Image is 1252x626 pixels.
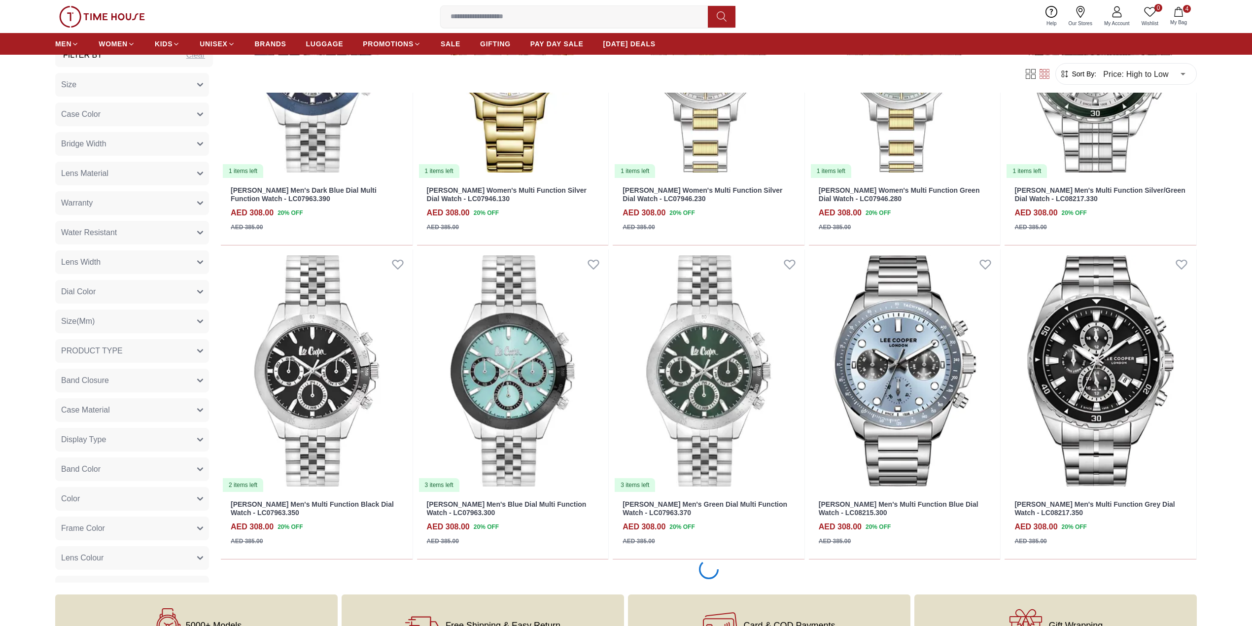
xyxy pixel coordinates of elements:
[55,280,209,304] button: Dial Color
[61,256,101,268] span: Lens Width
[221,249,413,492] img: Lee Cooper Men's Multi Function Black Dial Watch - LC07963.350
[61,345,123,357] span: PRODUCT TYPE
[427,500,587,517] a: [PERSON_NAME] Men's Blue Dial Multi Function Watch - LC07963.300
[1164,5,1193,28] button: 4My Bag
[55,310,209,333] button: Size(Mm)
[61,138,106,150] span: Bridge Width
[231,537,263,546] div: AED 385.00
[866,522,891,531] span: 20 % OFF
[603,35,656,53] a: [DATE] DEALS
[61,79,76,91] span: Size
[63,49,103,61] h3: Filter By
[61,286,96,298] span: Dial Color
[61,493,80,505] span: Color
[603,39,656,49] span: [DATE] DEALS
[363,39,414,49] span: PROMOTIONS
[427,207,470,219] h4: AED 308.00
[61,434,106,446] span: Display Type
[669,522,695,531] span: 20 % OFF
[623,500,787,517] a: [PERSON_NAME] Men's Green Dial Multi Function Watch - LC07963.370
[231,500,394,517] a: [PERSON_NAME] Men's Multi Function Black Dial Watch - LC07963.350
[669,209,695,217] span: 20 % OFF
[55,546,209,570] button: Lens Colour
[427,186,587,203] a: [PERSON_NAME] Women's Multi Function Silver Dial Watch - LC07946.130
[615,164,655,178] div: 1 items left
[623,537,655,546] div: AED 385.00
[55,339,209,363] button: PRODUCT TYPE
[223,164,263,178] div: 1 items left
[231,223,263,232] div: AED 385.00
[819,500,978,517] a: [PERSON_NAME] Men's Multi Function Blue Dial Watch - LC08215.300
[623,223,655,232] div: AED 385.00
[55,132,209,156] button: Bridge Width
[61,522,105,534] span: Frame Color
[61,404,110,416] span: Case Material
[200,35,235,53] a: UNISEX
[61,463,101,475] span: Band Color
[623,186,782,203] a: [PERSON_NAME] Women's Multi Function Silver Dial Watch - LC07946.230
[221,249,413,492] a: Lee Cooper Men's Multi Function Black Dial Watch - LC07963.3502 items left
[61,197,93,209] span: Warranty
[427,521,470,533] h4: AED 308.00
[59,6,145,28] img: ...
[623,207,665,219] h4: AED 308.00
[417,249,609,492] a: Lee Cooper Men's Blue Dial Multi Function Watch - LC07963.3003 items left
[1014,521,1057,533] h4: AED 308.00
[99,35,135,53] a: WOMEN
[99,39,128,49] span: WOMEN
[231,207,274,219] h4: AED 308.00
[61,552,104,564] span: Lens Colour
[55,103,209,126] button: Case Color
[480,35,511,53] a: GIFTING
[55,221,209,244] button: Water Resistant
[231,186,377,203] a: [PERSON_NAME] Men's Dark Blue Dial Multi Function Watch - LC07963.390
[1183,5,1191,13] span: 4
[278,522,303,531] span: 20 % OFF
[61,108,101,120] span: Case Color
[1014,223,1046,232] div: AED 385.00
[61,227,117,239] span: Water Resistant
[441,35,460,53] a: SALE
[480,39,511,49] span: GIFTING
[223,478,263,492] div: 2 items left
[61,582,109,593] span: Frame Colour
[809,249,1001,492] a: Lee Cooper Men's Multi Function Blue Dial Watch - LC08215.300
[1005,249,1196,492] img: Lee Cooper Men's Multi Function Grey Dial Watch - LC08217.350
[1138,20,1162,27] span: Wishlist
[866,209,891,217] span: 20 % OFF
[1062,522,1087,531] span: 20 % OFF
[819,521,862,533] h4: AED 308.00
[55,35,79,53] a: MEN
[1096,60,1192,88] div: Price: High to Low
[186,49,205,61] div: Clear
[441,39,460,49] span: SALE
[231,521,274,533] h4: AED 308.00
[55,398,209,422] button: Case Material
[623,521,665,533] h4: AED 308.00
[1060,69,1096,79] button: Sort By:
[1166,19,1191,26] span: My Bag
[419,164,459,178] div: 1 items left
[55,250,209,274] button: Lens Width
[530,39,584,49] span: PAY DAY SALE
[61,375,109,386] span: Band Closure
[155,35,180,53] a: KIDS
[55,428,209,452] button: Display Type
[427,537,459,546] div: AED 385.00
[55,576,209,599] button: Frame Colour
[155,39,173,49] span: KIDS
[417,249,609,492] img: Lee Cooper Men's Blue Dial Multi Function Watch - LC07963.300
[55,191,209,215] button: Warranty
[811,164,851,178] div: 1 items left
[55,162,209,185] button: Lens Material
[1070,69,1096,79] span: Sort By:
[1014,537,1046,546] div: AED 385.00
[1136,4,1164,29] a: 0Wishlist
[1041,4,1063,29] a: Help
[1014,207,1057,219] h4: AED 308.00
[1014,186,1185,203] a: [PERSON_NAME] Men's Multi Function Silver/Green Dial Watch - LC08217.330
[55,487,209,511] button: Color
[1063,4,1098,29] a: Our Stores
[615,478,655,492] div: 3 items left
